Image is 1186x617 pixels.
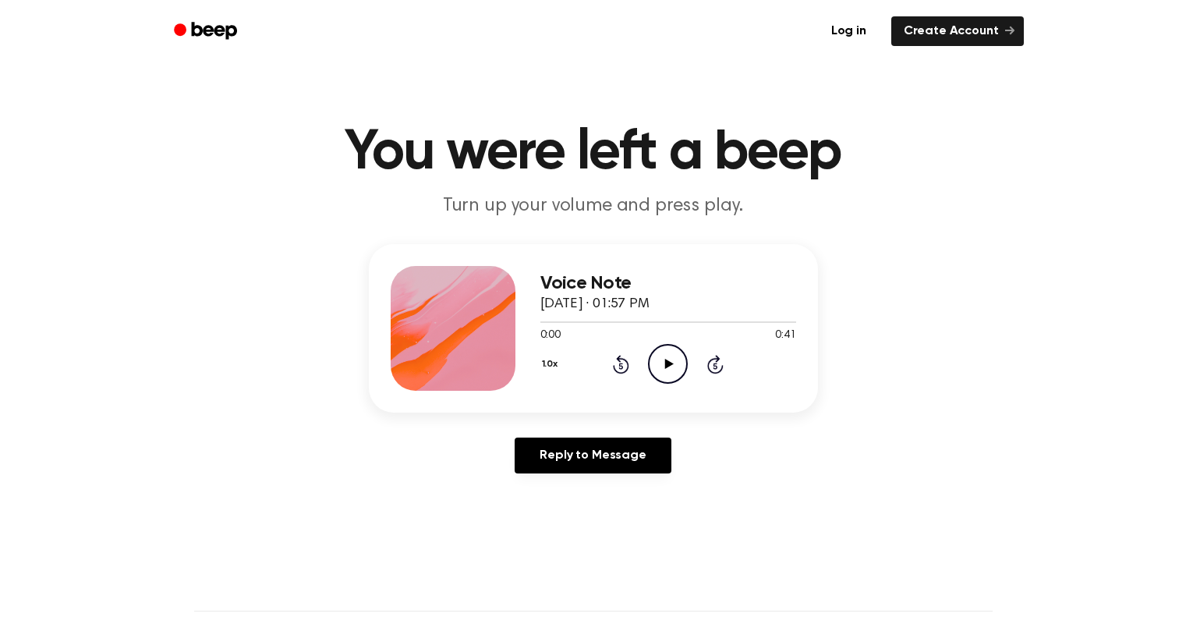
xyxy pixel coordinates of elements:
a: Log in [816,13,882,49]
h3: Voice Note [540,273,796,294]
span: [DATE] · 01:57 PM [540,297,650,311]
span: 0:41 [775,328,795,344]
button: 1.0x [540,351,564,378]
a: Reply to Message [515,438,671,473]
a: Create Account [891,16,1024,46]
a: Beep [163,16,251,47]
span: 0:00 [540,328,561,344]
p: Turn up your volume and press play. [294,193,893,219]
h1: You were left a beep [194,125,993,181]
